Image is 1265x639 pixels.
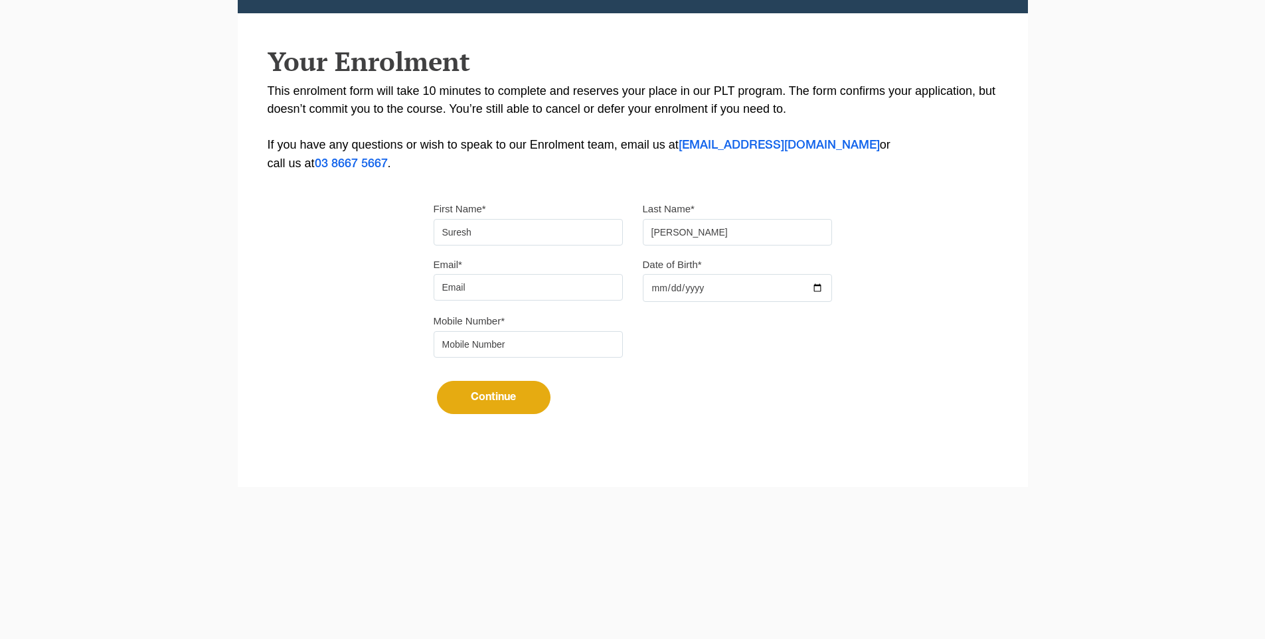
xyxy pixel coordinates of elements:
[643,202,695,216] label: Last Name*
[434,331,623,358] input: Mobile Number
[434,274,623,301] input: Email
[679,140,880,151] a: [EMAIL_ADDRESS][DOMAIN_NAME]
[437,381,550,414] button: Continue
[434,202,486,216] label: First Name*
[643,258,702,271] label: Date of Birth*
[434,315,505,328] label: Mobile Number*
[434,219,623,246] input: First name
[643,219,832,246] input: Last name
[268,82,998,173] p: This enrolment form will take 10 minutes to complete and reserves your place in our PLT program. ...
[434,258,462,271] label: Email*
[268,46,998,76] h2: Your Enrolment
[315,159,388,169] a: 03 8667 5667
